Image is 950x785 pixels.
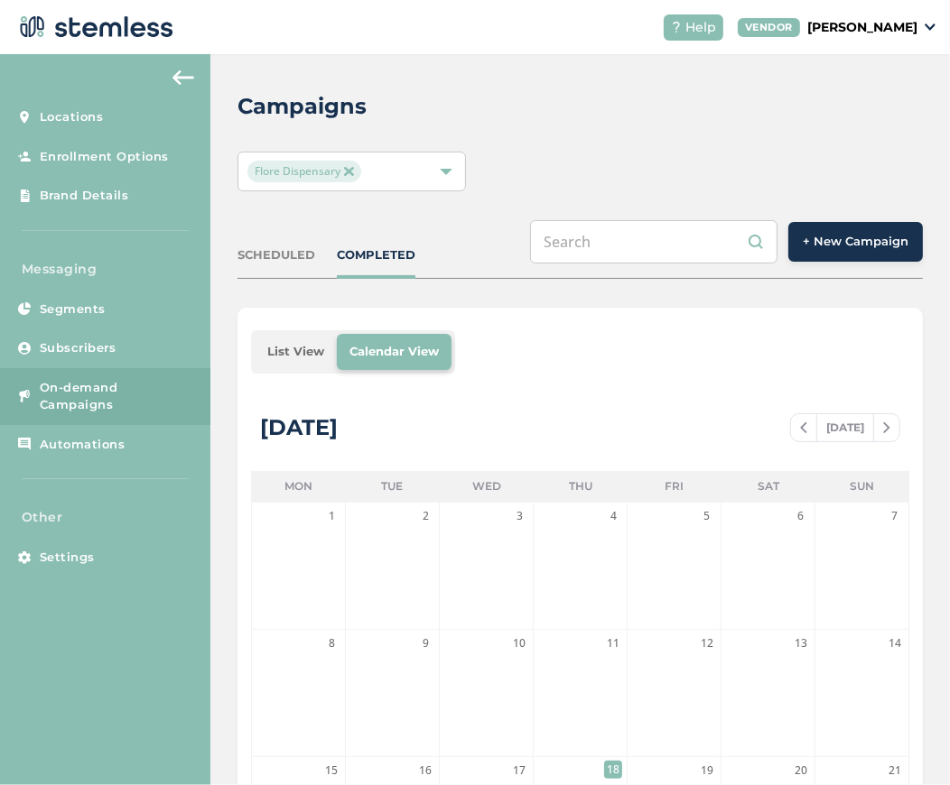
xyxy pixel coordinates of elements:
[925,23,936,31] img: icon_down-arrow-small-66adaf34.svg
[510,634,528,652] span: 10
[40,108,104,126] span: Locations
[698,507,716,525] span: 5
[40,339,116,357] span: Subscribers
[685,18,716,37] span: Help
[251,471,345,502] li: Mon
[698,762,716,780] span: 19
[40,549,95,567] span: Settings
[40,187,129,205] span: Brand Details
[40,379,193,414] span: On-demand Campaigns
[247,161,360,182] span: Flore Dispensary
[530,220,778,263] input: Search
[337,246,415,264] div: COMPLETED
[722,471,815,502] li: Sat
[816,414,874,441] span: [DATE]
[792,762,810,780] span: 20
[883,422,890,433] img: icon-chevron-right-bae969c5.svg
[860,698,950,785] iframe: Chat Widget
[440,471,534,502] li: Wed
[671,22,682,32] img: icon-help-white-03924b79.svg
[604,507,622,525] span: 4
[322,507,340,525] span: 1
[344,167,353,176] img: icon-close-accent-8a337256.svg
[337,334,452,370] li: Calendar View
[172,70,194,85] img: icon-arrow-back-accent-c549486e.svg
[604,761,622,779] span: 18
[510,507,528,525] span: 3
[792,507,810,525] span: 6
[416,507,434,525] span: 2
[322,634,340,652] span: 8
[807,18,917,37] p: [PERSON_NAME]
[416,634,434,652] span: 9
[346,471,440,502] li: Tue
[792,634,810,652] span: 13
[510,762,528,780] span: 17
[237,246,315,264] div: SCHEDULED
[416,762,434,780] span: 16
[628,471,722,502] li: Fri
[815,471,909,502] li: Sun
[886,634,904,652] span: 14
[738,18,800,37] div: VENDOR
[40,300,106,319] span: Segments
[788,222,923,262] button: + New Campaign
[237,90,367,123] h2: Campaigns
[800,422,807,433] img: icon-chevron-left-b8c47ebb.svg
[322,762,340,780] span: 15
[40,148,169,166] span: Enrollment Options
[803,233,908,251] span: + New Campaign
[255,334,337,370] li: List View
[886,507,904,525] span: 7
[14,9,173,45] img: logo-dark-0685b13c.svg
[698,634,716,652] span: 12
[534,471,628,502] li: Thu
[604,634,622,652] span: 11
[260,411,338,444] div: [DATE]
[40,436,126,454] span: Automations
